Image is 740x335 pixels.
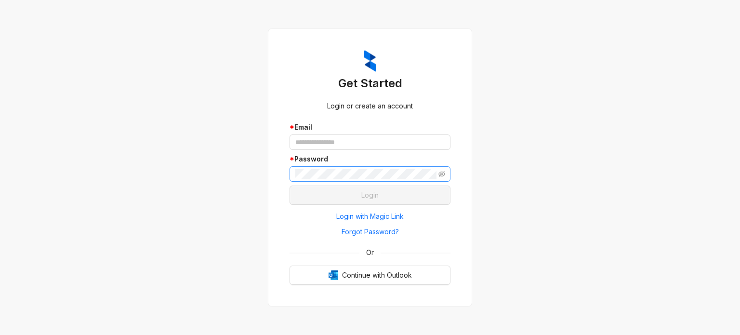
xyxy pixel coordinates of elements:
[336,211,404,222] span: Login with Magic Link
[290,209,450,224] button: Login with Magic Link
[359,247,381,258] span: Or
[438,171,445,177] span: eye-invisible
[290,186,450,205] button: Login
[342,270,412,281] span: Continue with Outlook
[290,266,450,285] button: OutlookContinue with Outlook
[290,101,450,111] div: Login or create an account
[290,122,450,133] div: Email
[342,227,399,237] span: Forgot Password?
[364,50,376,72] img: ZumaIcon
[290,76,450,91] h3: Get Started
[290,154,450,164] div: Password
[290,224,450,240] button: Forgot Password?
[329,270,338,280] img: Outlook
